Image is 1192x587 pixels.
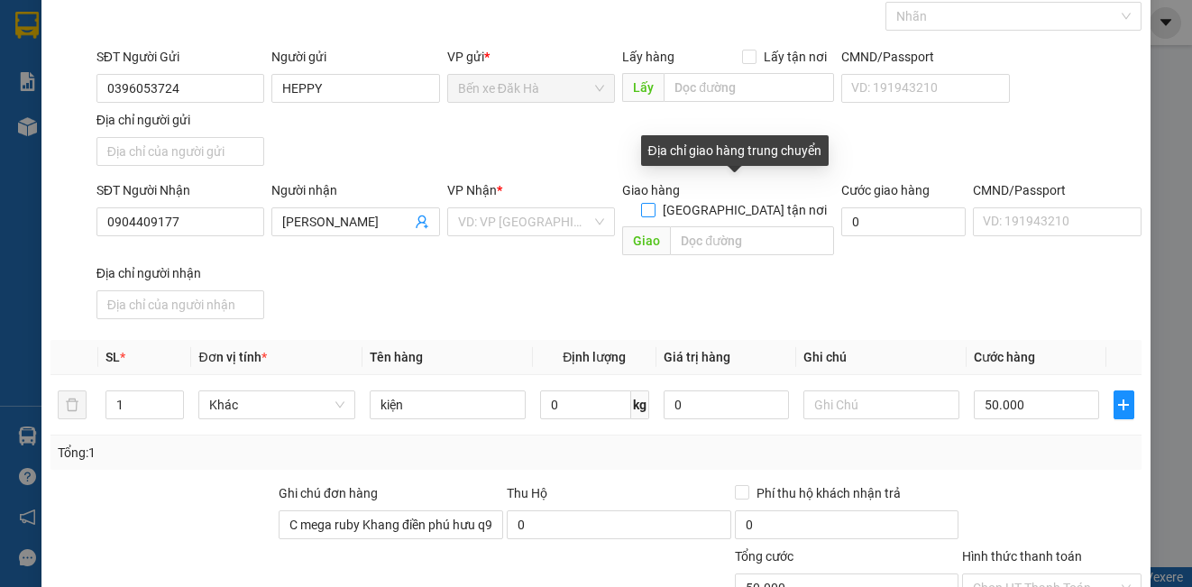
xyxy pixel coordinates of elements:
[563,350,626,364] span: Định lượng
[279,510,503,539] input: Ghi chú đơn hàng
[58,443,462,463] div: Tổng: 1
[841,207,966,236] input: Cước giao hàng
[58,390,87,419] button: delete
[271,180,439,200] div: Người nhận
[735,549,793,564] span: Tổng cước
[209,391,344,418] span: Khác
[415,215,429,229] span: user-add
[507,486,547,500] span: Thu Hộ
[458,75,604,102] span: Bến xe Đăk Hà
[641,135,829,166] div: Địa chỉ giao hàng trung chuyển
[1114,398,1133,412] span: plus
[756,47,834,67] span: Lấy tận nơi
[271,47,439,67] div: Người gửi
[622,50,674,64] span: Lấy hàng
[664,73,834,102] input: Dọc đường
[163,405,183,418] span: Decrease Value
[447,183,497,197] span: VP Nhận
[96,263,264,283] div: Địa chỉ người nhận
[670,226,834,255] input: Dọc đường
[169,407,179,417] span: down
[622,183,680,197] span: Giao hàng
[96,137,264,166] input: Địa chỉ của người gửi
[96,110,264,130] div: Địa chỉ người gửi
[169,394,179,405] span: up
[622,226,670,255] span: Giao
[656,200,834,220] span: [GEOGRAPHIC_DATA] tận nơi
[841,183,930,197] label: Cước giao hàng
[370,350,423,364] span: Tên hàng
[105,350,120,364] span: SL
[664,350,730,364] span: Giá trị hàng
[1114,390,1134,419] button: plus
[198,350,266,364] span: Đơn vị tính
[841,47,1009,67] div: CMND/Passport
[796,340,967,375] th: Ghi chú
[973,180,1141,200] div: CMND/Passport
[163,391,183,405] span: Increase Value
[631,390,649,419] span: kg
[370,390,526,419] input: VD: Bàn, Ghế
[803,390,959,419] input: Ghi Chú
[96,47,264,67] div: SĐT Người Gửi
[974,350,1035,364] span: Cước hàng
[96,180,264,200] div: SĐT Người Nhận
[622,73,664,102] span: Lấy
[96,290,264,319] input: Địa chỉ của người nhận
[962,549,1082,564] label: Hình thức thanh toán
[447,47,615,67] div: VP gửi
[279,486,378,500] label: Ghi chú đơn hàng
[749,483,908,503] span: Phí thu hộ khách nhận trả
[664,390,789,419] input: 0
